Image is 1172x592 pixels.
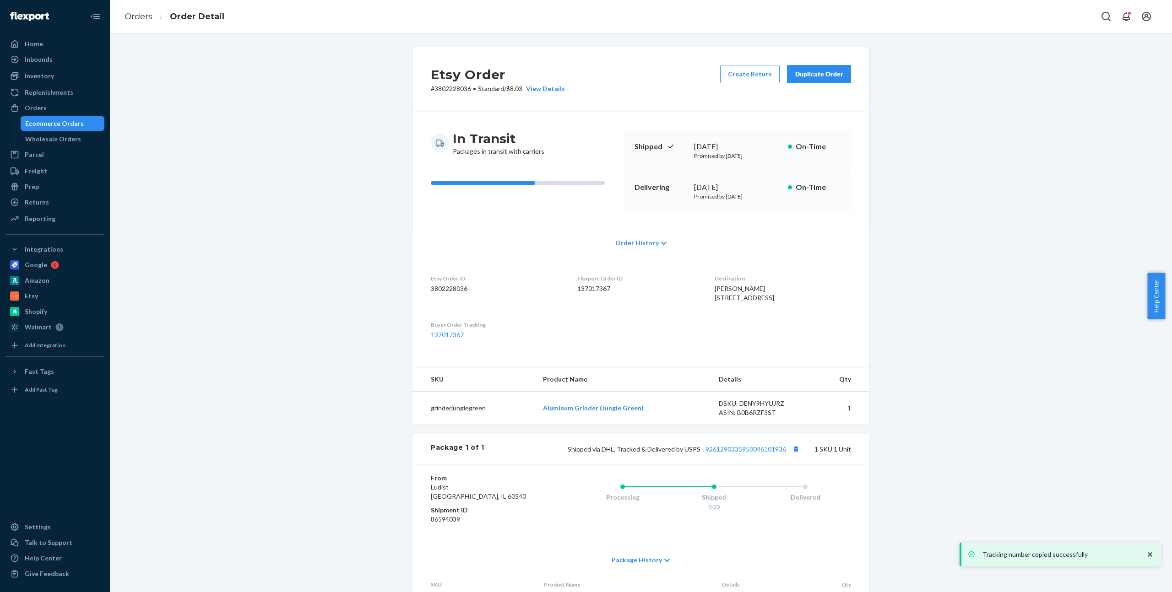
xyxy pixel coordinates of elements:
[25,569,69,578] div: Give Feedback
[478,85,504,92] span: Standard
[25,119,84,128] div: Ecommerce Orders
[5,364,104,379] button: Fast Tags
[431,515,540,524] dd: 86594039
[635,141,687,152] p: Shipped
[5,85,104,100] a: Replenishments
[812,392,869,425] td: 1
[431,284,563,293] dd: 3802228036
[5,101,104,115] a: Orders
[982,550,1136,559] p: Tracking number copied successfully
[5,382,104,397] a: Add Fast Tag
[5,52,104,67] a: Inbounds
[5,69,104,83] a: Inventory
[790,443,802,455] button: Copy tracking number
[431,274,563,282] dt: Etsy Order ID
[719,399,805,408] div: DSKU: DENY9HYUJRZ
[795,70,843,79] div: Duplicate Order
[473,85,476,92] span: •
[1145,550,1155,559] svg: close toast
[787,65,851,83] button: Duplicate Order
[25,150,44,159] div: Parcel
[431,483,526,500] span: Ludist [GEOGRAPHIC_DATA], IL 60540
[5,179,104,194] a: Prep
[431,506,540,515] dt: Shipment ID
[668,503,760,511] div: 9/20
[5,551,104,565] a: Help Center
[431,65,565,84] h2: Etsy Order
[453,130,544,147] h3: In Transit
[431,474,540,483] dt: From
[412,367,536,392] th: SKU
[25,103,47,113] div: Orders
[453,130,544,156] div: Packages in transit with carriers
[694,182,781,193] div: [DATE]
[715,285,774,301] span: [PERSON_NAME] [STREET_ADDRESS]
[812,367,869,392] th: Qty
[21,132,105,146] a: Wholesale Orders
[5,147,104,162] a: Parcel
[5,242,104,257] button: Integrations
[711,367,812,392] th: Details
[484,443,851,455] div: 1 SKU 1 Unit
[125,11,152,22] a: Orders
[5,338,104,353] a: Add Integration
[25,307,47,316] div: Shopify
[720,65,780,83] button: Create Return
[10,12,49,21] img: Flexport logo
[25,198,49,207] div: Returns
[25,554,62,563] div: Help Center
[1137,7,1156,26] button: Open account menu
[25,341,65,349] div: Add Integration
[5,37,104,51] a: Home
[5,273,104,288] a: Amazon
[635,182,687,193] p: Delivering
[577,284,700,293] dd: 137017367
[522,84,565,93] button: View Details
[25,323,52,332] div: Walmart
[431,331,464,339] a: 137017367
[796,182,840,193] p: On-Time
[21,116,105,131] a: Ecommerce Orders
[25,182,39,191] div: Prep
[25,167,47,176] div: Freight
[1117,7,1135,26] button: Open notifications
[25,55,53,64] div: Inbounds
[25,39,43,48] div: Home
[5,535,104,550] a: Talk to Support
[5,211,104,226] a: Reporting
[5,289,104,303] a: Etsy
[705,445,786,453] a: 9261290335950046101936
[25,214,55,223] div: Reporting
[5,195,104,210] a: Returns
[25,260,47,269] div: Google
[25,386,58,393] div: Add Fast Tag
[431,84,565,93] p: # 3802228036 / $8.03
[86,7,104,26] button: Close Navigation
[25,276,49,285] div: Amazon
[760,493,851,502] div: Delivered
[694,141,781,152] div: [DATE]
[431,443,484,455] div: Package 1 of 1
[536,367,712,392] th: Product Name
[577,493,668,502] div: Processing
[5,320,104,334] a: Walmart
[25,245,63,254] div: Integrations
[577,274,700,282] dt: Flexport Order ID
[25,367,54,376] div: Fast Tags
[412,392,536,425] td: grinderjunglegreen
[5,258,104,272] a: Google
[25,88,73,97] div: Replenishments
[694,193,781,200] p: Promised by [DATE]
[543,404,644,412] a: Aluminum Grinder (Jungle Green)
[25,291,38,301] div: Etsy
[5,520,104,534] a: Settings
[719,408,805,417] div: ASIN: B0B6RZF3ST
[1097,7,1115,26] button: Open Search Box
[5,566,104,581] button: Give Feedback
[668,493,760,502] div: Shipped
[170,11,224,22] a: Order Detail
[1147,273,1165,319] button: Help Center
[796,141,840,152] p: On-Time
[568,445,802,453] span: Shipped via DHL, Tracked & Delivered by USPS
